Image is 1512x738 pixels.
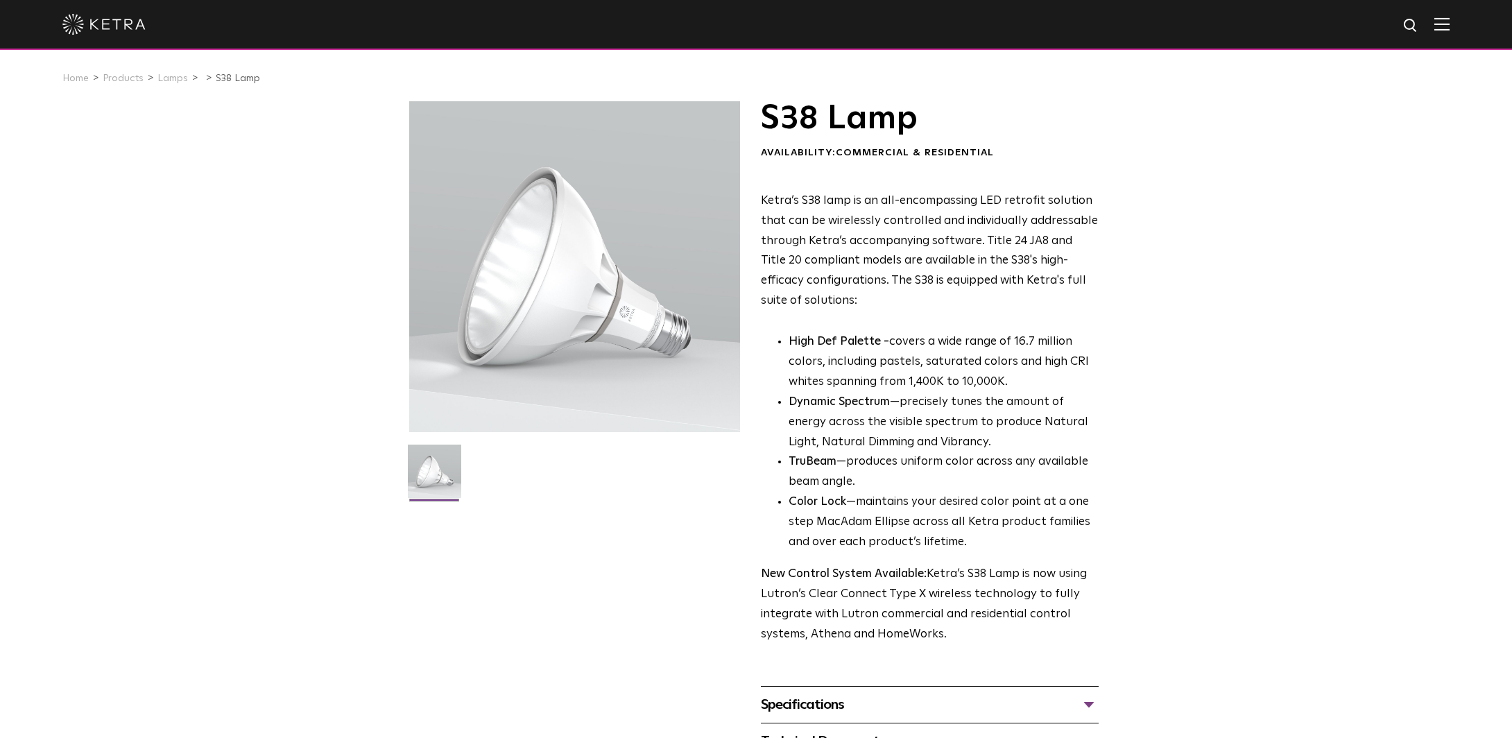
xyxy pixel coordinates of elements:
[836,148,994,157] span: Commercial & Residential
[216,74,260,83] a: S38 Lamp
[789,332,1099,393] p: covers a wide range of 16.7 million colors, including pastels, saturated colors and high CRI whit...
[157,74,188,83] a: Lamps
[789,336,889,347] strong: High Def Palette -
[789,496,846,508] strong: Color Lock
[62,74,89,83] a: Home
[789,492,1099,553] li: —maintains your desired color point at a one step MacAdam Ellipse across all Ketra product famili...
[761,565,1099,645] p: Ketra’s S38 Lamp is now using Lutron’s Clear Connect Type X wireless technology to fully integrat...
[62,14,146,35] img: ketra-logo-2019-white
[761,101,1099,136] h1: S38 Lamp
[1402,17,1420,35] img: search icon
[103,74,144,83] a: Products
[789,452,1099,492] li: —produces uniform color across any available beam angle.
[408,445,461,508] img: S38-Lamp-Edison-2021-Web-Square
[789,396,890,408] strong: Dynamic Spectrum
[761,146,1099,160] div: Availability:
[761,694,1099,716] div: Specifications
[761,191,1099,311] p: Ketra’s S38 lamp is an all-encompassing LED retrofit solution that can be wirelessly controlled a...
[1434,17,1450,31] img: Hamburger%20Nav.svg
[789,393,1099,453] li: —precisely tunes the amount of energy across the visible spectrum to produce Natural Light, Natur...
[761,568,927,580] strong: New Control System Available:
[789,456,836,467] strong: TruBeam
